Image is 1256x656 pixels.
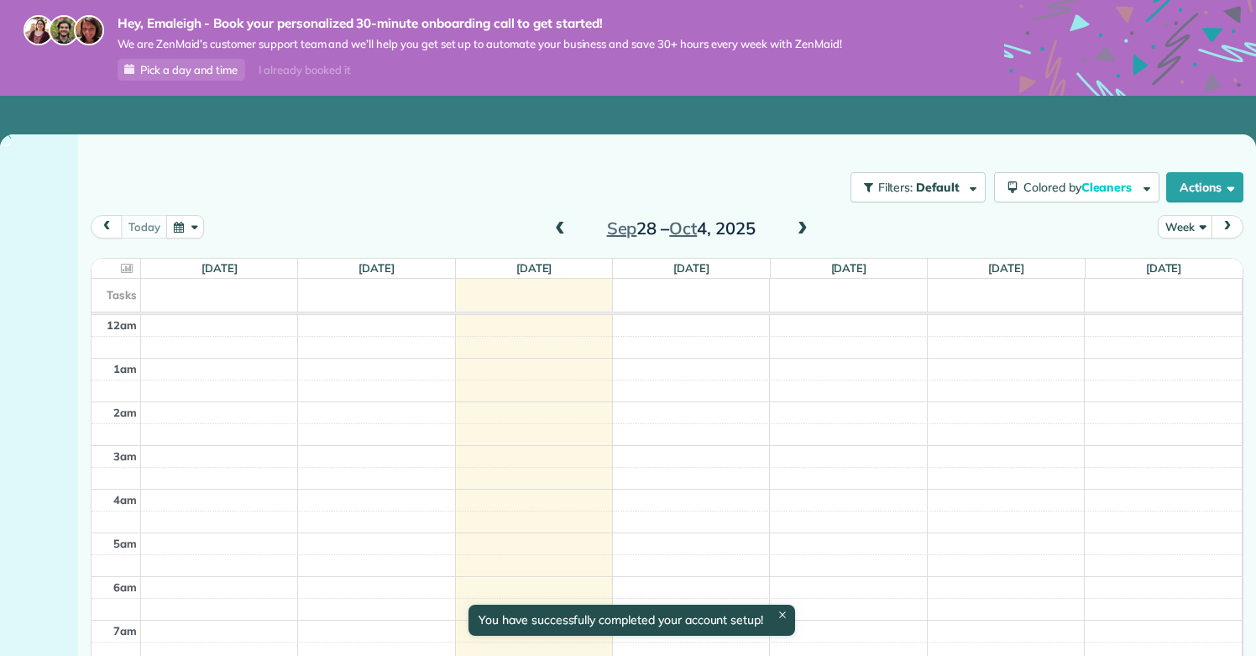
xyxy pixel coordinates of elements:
a: [DATE] [673,261,709,275]
span: Tasks [107,288,137,302]
span: Cleaners [1081,180,1135,195]
span: 1am [113,362,137,375]
div: You have successfully completed your account setup! [468,605,795,636]
span: We are ZenMaid’s customer support team and we’ll help you get set up to automate your business an... [118,37,842,51]
button: today [121,215,167,238]
span: 12am [107,318,137,332]
span: 4am [113,493,137,506]
button: Week [1158,215,1212,238]
span: 7am [113,624,137,638]
span: 2am [113,406,137,419]
strong: Hey, Emaleigh - Book your personalized 30-minute onboarding call to get started! [118,15,842,32]
div: I already booked it [249,60,360,81]
button: Colored byCleaners [994,172,1159,202]
a: Pick a day and time [118,59,245,81]
span: Default [916,180,960,195]
span: 6am [113,580,137,594]
span: 5am [113,537,137,550]
span: 3am [113,449,137,463]
span: Sep [607,218,637,239]
a: [DATE] [201,261,238,275]
button: prev [91,215,123,238]
button: Actions [1166,172,1243,202]
a: [DATE] [988,261,1024,275]
span: Pick a day and time [140,63,238,76]
button: next [1212,215,1243,238]
button: Filters: Default [850,172,986,202]
img: jorge-587dff0eeaa6aab1f244e6dc62b8924c3b6ad411094392a53c71c6c4a576187d.jpg [49,15,79,45]
span: Filters: [878,180,913,195]
a: Filters: Default [842,172,986,202]
h2: 28 – 4, 2025 [576,219,786,238]
span: Oct [669,218,697,239]
a: [DATE] [831,261,867,275]
span: Colored by [1023,180,1138,195]
img: michelle-19f622bdf1676172e81f8f8fba1fb50e276960ebfe0243fe18214015130c80e4.jpg [74,15,104,45]
a: [DATE] [358,261,395,275]
img: maria-72a9807cf96188c08ef61303f053569d2e2a8a1cde33d635c8a3ac13582a053d.jpg [24,15,54,45]
a: [DATE] [1146,261,1182,275]
a: [DATE] [516,261,552,275]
